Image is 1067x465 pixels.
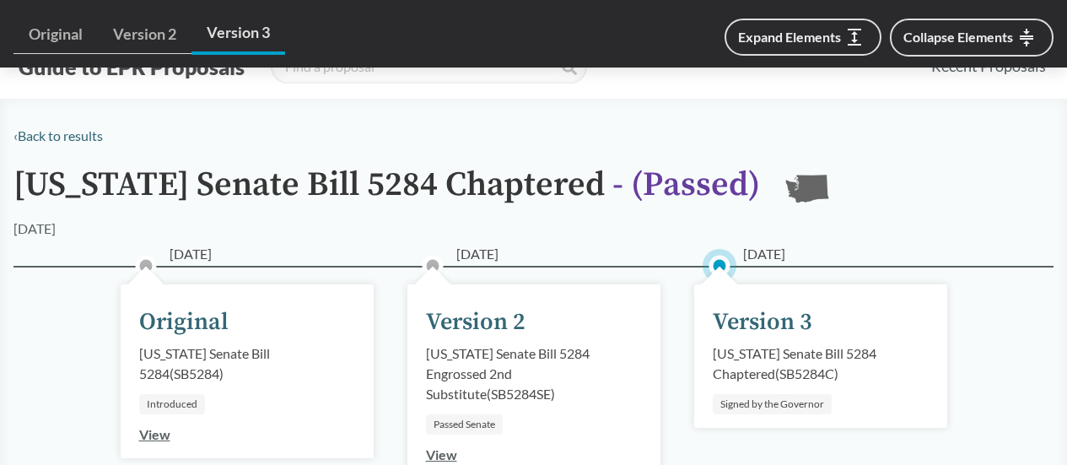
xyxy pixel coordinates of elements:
button: Collapse Elements [890,19,1054,57]
div: [US_STATE] Senate Bill 5284 ( SB5284 ) [139,343,355,384]
span: [DATE] [743,244,785,264]
div: [US_STATE] Senate Bill 5284 Chaptered ( SB5284C ) [713,343,929,384]
div: Passed Senate [426,414,503,435]
a: Version 2 [98,15,191,54]
div: Version 2 [426,305,525,340]
div: Signed by the Governor [713,394,832,414]
h1: [US_STATE] Senate Bill 5284 Chaptered [13,166,760,219]
a: Version 3 [191,14,285,55]
a: Original [13,15,98,54]
a: View [139,426,170,442]
div: Introduced [139,394,205,414]
span: - ( Passed ) [612,164,760,206]
a: ‹Back to results [13,127,103,143]
button: Expand Elements [725,19,881,56]
a: View [426,446,457,462]
div: Original [139,305,229,340]
div: [DATE] [13,219,56,239]
div: [US_STATE] Senate Bill 5284 Engrossed 2nd Substitute ( SB5284SE ) [426,343,642,404]
span: [DATE] [456,244,498,264]
span: [DATE] [170,244,212,264]
div: Version 3 [713,305,812,340]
